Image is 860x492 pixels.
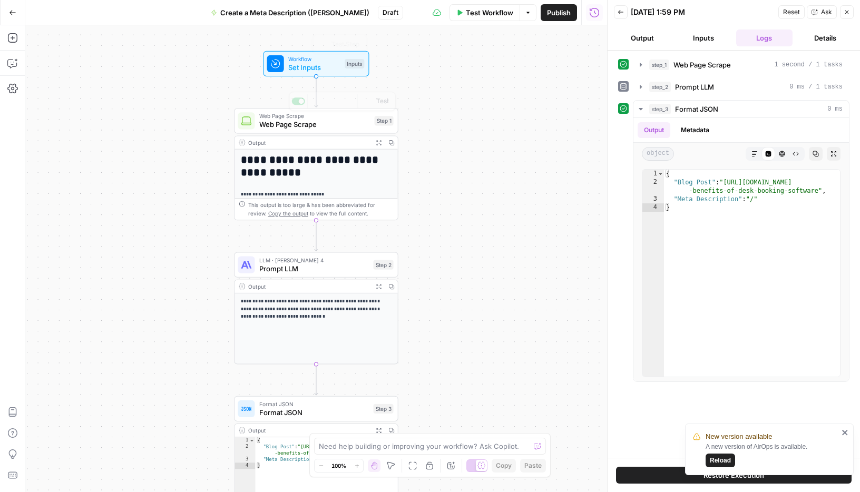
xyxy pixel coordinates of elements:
span: 0 ms / 1 tasks [789,82,843,92]
div: 3 [234,456,255,463]
button: 0 ms [633,101,849,117]
button: Restore Execution [616,467,852,484]
span: Toggle code folding, rows 1 through 4 [249,437,255,444]
button: Output [638,122,670,138]
span: Paste [524,461,542,470]
g: Edge from start to step_1 [315,76,318,107]
div: Output [248,139,369,147]
span: Copy the output [268,210,308,217]
span: New version available [706,431,772,442]
button: Metadata [675,122,716,138]
div: 3 [642,195,664,203]
div: Output [248,426,369,435]
span: Workflow [288,55,340,63]
button: Publish [541,4,577,21]
div: 4 [234,463,255,469]
button: Details [797,29,854,46]
span: Reload [710,456,731,465]
div: 2 [642,178,664,195]
span: Restore Execution [703,470,764,480]
button: Inputs [675,29,732,46]
button: Create a Meta Description ([PERSON_NAME]) [204,4,376,21]
span: 100% [331,461,346,470]
span: 1 second / 1 tasks [774,60,843,70]
div: 0 ms [633,118,849,381]
span: 0 ms [827,104,843,114]
span: Web Page Scrape [259,119,370,130]
div: Inputs [345,59,364,68]
button: 0 ms / 1 tasks [633,78,849,95]
span: step_1 [649,60,669,70]
div: This output is too large & has been abbreviated for review. to view the full content. [248,201,393,218]
span: Prompt LLM [675,82,714,92]
span: LLM · [PERSON_NAME] 4 [259,256,369,264]
div: Step 3 [373,404,393,414]
span: Web Page Scrape [259,112,370,120]
div: 2 [234,444,255,456]
button: Paste [520,459,546,473]
span: Prompt LLM [259,263,369,274]
span: Test Workflow [466,7,513,18]
span: Format JSON [259,400,369,408]
g: Edge from step_2 to step_3 [315,364,318,395]
button: Copy [492,459,516,473]
button: close [842,428,849,437]
div: 4 [642,203,664,212]
span: Copy [496,461,512,470]
div: 1 [642,170,664,178]
button: Output [614,29,671,46]
span: Draft [383,8,398,17]
span: Set Inputs [288,62,340,73]
span: step_3 [649,104,671,114]
span: Reset [783,7,800,17]
span: step_2 [649,82,671,92]
span: Format JSON [259,407,369,418]
button: Logs [736,29,793,46]
button: Reset [778,5,805,19]
span: Format JSON [675,104,718,114]
button: 1 second / 1 tasks [633,56,849,73]
button: Ask [807,5,837,19]
span: Create a Meta Description ([PERSON_NAME]) [220,7,369,18]
div: Step 1 [374,116,393,125]
g: Edge from step_1 to step_2 [315,220,318,251]
button: Reload [706,454,735,467]
div: A new version of AirOps is available. [706,442,838,467]
div: Step 2 [373,260,393,270]
span: Toggle code folding, rows 1 through 4 [658,170,663,178]
span: Web Page Scrape [673,60,731,70]
span: Ask [821,7,832,17]
div: WorkflowSet InputsInputsTest Step [234,51,398,76]
span: object [642,147,674,161]
span: Publish [547,7,571,18]
div: 1 [234,437,255,444]
div: Output [248,282,369,291]
button: Test Workflow [449,4,520,21]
